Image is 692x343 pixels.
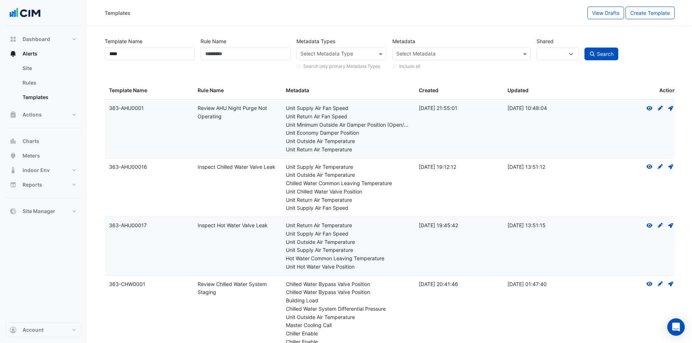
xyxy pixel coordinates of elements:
span: Rule Name [198,87,224,93]
fa-icon: View [646,281,653,287]
div: 363-AHU00016 [109,163,189,171]
span: Dashboard [23,36,50,43]
div: Unit Minimum Outside Air Damper Position (Open/Close) [286,121,410,129]
div: [DATE] 13:51:12 [507,163,587,171]
button: Site Manager [6,204,81,219]
div: Unit Return Air Temperature [286,221,410,230]
fa-icon: View [646,164,653,170]
span: Charts [23,138,39,145]
div: [DATE] 19:12:12 [419,163,499,171]
div: Master Cooling Call [286,321,410,330]
app-icon: Site Manager [9,208,17,215]
div: Chilled Water Common Leaving Temperature [286,179,410,188]
span: Site Manager [23,208,55,215]
div: Unit Supply Air Temperature [286,163,410,171]
span: Reports [23,181,42,188]
div: 363-CHW0001 [109,280,189,289]
div: [DATE] 21:55:01 [419,104,499,113]
button: Meters [6,148,81,163]
div: 363-AHU00017 [109,221,189,230]
span: Indoor Env [23,167,50,174]
div: Inspect Hot Water Valve Leak [198,221,278,230]
span: Actions [23,111,42,118]
fa-icon: Deploy [668,164,674,170]
div: Unit Return Air Temperature [286,146,410,154]
label: Metadata Types [296,35,335,48]
div: Open Intercom Messenger [667,318,685,336]
div: Unit Supply Air Fan Speed [286,104,410,113]
div: Building Load [286,297,410,305]
button: View Drafts [587,7,624,19]
span: Created [419,87,438,93]
app-icon: Actions [9,111,17,118]
span: Alerts [23,50,37,57]
div: Unit Supply Air Fan Speed [286,204,410,212]
span: Updated [507,87,529,93]
div: Unit Hot Water Valve Position [286,263,410,271]
fa-icon: Deploy [668,281,674,287]
div: Unit Supply Air Fan Speed [286,230,410,238]
div: Chilled Water Bypass Valve Position [286,280,410,289]
fa-icon: Create Draft - to edit a template, you first need to create a draft, and then submit it for appro... [657,222,664,228]
div: Unit Outside Air Temperature [286,313,410,322]
label: Search only primary Metadata Types [303,63,380,70]
div: Alerts [6,61,81,107]
fa-icon: View [646,105,653,111]
div: [DATE] 19:45:42 [419,221,499,230]
app-icon: Meters [9,152,17,159]
button: Search [584,48,619,60]
fa-icon: Create Draft - to edit a template, you first need to create a draft, and then submit it for appro... [657,105,664,111]
div: [DATE] 01:47:40 [507,280,587,289]
div: Unit Chilled Water Valve Position [286,188,410,196]
div: Unit Economy Damper Position [286,129,410,137]
app-icon: Charts [9,138,17,145]
a: Rules [17,75,81,90]
label: Shared [537,35,554,48]
fa-icon: Create Draft - to edit a template, you first need to create a draft, and then submit it for appro... [657,164,664,170]
div: [DATE] 13:51:15 [507,221,587,230]
span: Account [23,326,44,334]
button: Create Template [626,7,675,19]
fa-icon: Create Draft - to edit a template, you first need to create a draft, and then submit it for appro... [657,281,664,287]
div: Select Metadata Type [299,50,353,59]
button: Charts [6,134,81,148]
fa-icon: Deploy [668,222,674,228]
div: Chiller Enable [286,330,410,338]
button: Reports [6,177,81,192]
app-icon: Indoor Env [9,167,17,174]
app-icon: Reports [9,181,17,188]
div: Chilled Water Bypass Valve Position [286,288,410,297]
fa-icon: Deploy [668,105,674,111]
label: Template Name [105,35,142,48]
a: Site [17,61,81,75]
div: Templates [105,9,130,17]
span: Template Name [109,87,147,93]
div: [DATE] 10:48:04 [507,104,587,113]
button: Alerts [6,46,81,61]
div: 363-AHU0001 [109,104,189,113]
div: Unit Outside Air Temperature [286,137,410,146]
div: Review Chilled Water System Staging [198,280,278,297]
span: Search [597,51,614,57]
span: Metadata [286,87,309,93]
span: Action [659,86,676,95]
button: Dashboard [6,32,81,46]
app-icon: Alerts [9,50,17,57]
div: Unit Return Air Temperature [286,196,410,204]
span: Create Template [630,10,670,16]
a: Templates [17,90,81,105]
label: Include all [399,63,420,70]
div: Hot Water Common Leaving Temperature [286,254,410,263]
div: Chilled Water System Differential Pressure [286,305,410,313]
button: Actions [6,107,81,122]
fa-icon: View [646,222,653,228]
div: Unit Supply Air Temperature [286,246,410,254]
label: Metadata [392,35,415,48]
app-icon: Dashboard [9,36,17,43]
label: Rule Name [201,35,226,48]
div: [DATE] 20:41:46 [419,280,499,289]
button: Account [6,323,81,337]
div: Review AHU Night Purge Not Operating [198,104,278,121]
span: Meters [23,152,40,159]
span: View Drafts [592,10,619,16]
